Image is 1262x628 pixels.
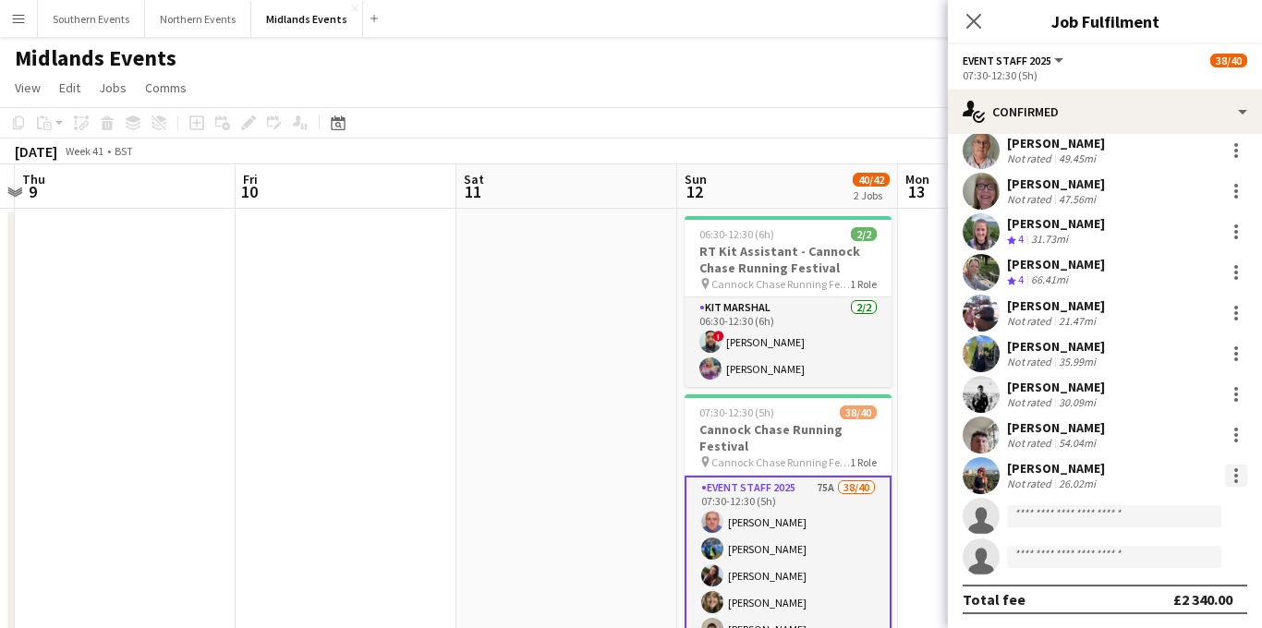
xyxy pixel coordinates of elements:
[905,171,929,187] span: Mon
[685,421,892,454] h3: Cannock Chase Running Festival
[1007,192,1055,206] div: Not rated
[850,277,877,291] span: 1 Role
[851,227,877,241] span: 2/2
[1055,436,1099,450] div: 54.04mi
[685,243,892,276] h3: RT Kit Assistant - Cannock Chase Running Festival
[1007,151,1055,165] div: Not rated
[1055,314,1099,328] div: 21.47mi
[685,216,892,387] app-job-card: 06:30-12:30 (6h)2/2RT Kit Assistant - Cannock Chase Running Festival Cannock Chase Running Festiv...
[1007,419,1105,436] div: [PERSON_NAME]
[948,9,1262,33] h3: Job Fulfilment
[1007,175,1105,192] div: [PERSON_NAME]
[38,1,145,37] button: Southern Events
[1007,460,1105,477] div: [PERSON_NAME]
[61,144,107,158] span: Week 41
[461,181,484,202] span: 11
[685,171,707,187] span: Sun
[853,173,890,187] span: 40/42
[240,181,258,202] span: 10
[15,142,57,161] div: [DATE]
[145,79,187,96] span: Comms
[115,144,133,158] div: BST
[243,171,258,187] span: Fri
[19,181,45,202] span: 9
[963,590,1025,609] div: Total fee
[15,79,41,96] span: View
[91,76,134,100] a: Jobs
[682,181,707,202] span: 12
[1055,355,1099,368] div: 35.99mi
[1210,54,1247,67] span: 38/40
[699,405,774,419] span: 07:30-12:30 (5h)
[1007,314,1055,328] div: Not rated
[1018,232,1024,246] span: 4
[1055,192,1099,206] div: 47.56mi
[1055,477,1099,490] div: 26.02mi
[903,181,929,202] span: 13
[711,277,850,291] span: Cannock Chase Running Festival
[963,54,1051,67] span: Event Staff 2025
[1027,272,1072,288] div: 66.41mi
[963,68,1247,82] div: 07:30-12:30 (5h)
[711,455,850,469] span: Cannock Chase Running Festival
[1027,232,1072,248] div: 31.73mi
[840,405,877,419] span: 38/40
[1007,215,1105,232] div: [PERSON_NAME]
[685,297,892,387] app-card-role: Kit Marshal2/206:30-12:30 (6h)![PERSON_NAME][PERSON_NAME]
[850,455,877,469] span: 1 Role
[1007,355,1055,368] div: Not rated
[963,54,1066,67] button: Event Staff 2025
[15,44,176,72] h1: Midlands Events
[1007,379,1105,395] div: [PERSON_NAME]
[52,76,88,100] a: Edit
[1055,151,1099,165] div: 49.45mi
[854,188,889,202] div: 2 Jobs
[99,79,127,96] span: Jobs
[699,227,774,241] span: 06:30-12:30 (6h)
[138,76,194,100] a: Comms
[59,79,80,96] span: Edit
[948,90,1262,134] div: Confirmed
[7,76,48,100] a: View
[1007,135,1105,151] div: [PERSON_NAME]
[1018,272,1024,286] span: 4
[1007,338,1105,355] div: [PERSON_NAME]
[22,171,45,187] span: Thu
[1007,297,1105,314] div: [PERSON_NAME]
[1007,436,1055,450] div: Not rated
[1007,395,1055,409] div: Not rated
[145,1,251,37] button: Northern Events
[1055,395,1099,409] div: 30.09mi
[1007,477,1055,490] div: Not rated
[1007,256,1105,272] div: [PERSON_NAME]
[1173,590,1232,609] div: £2 340.00
[464,171,484,187] span: Sat
[713,331,724,342] span: !
[251,1,363,37] button: Midlands Events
